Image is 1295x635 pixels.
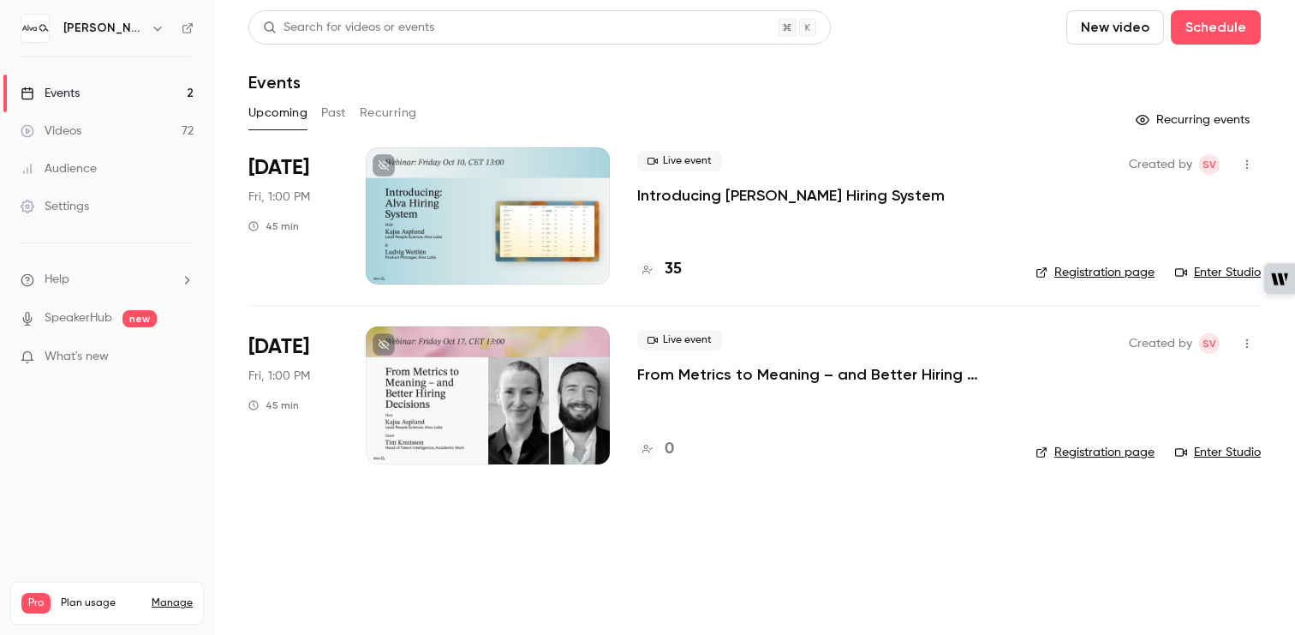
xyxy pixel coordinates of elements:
[61,596,141,610] span: Plan usage
[1175,444,1261,461] a: Enter Studio
[321,99,346,127] button: Past
[1202,154,1216,175] span: SV
[665,438,674,461] h4: 0
[248,219,299,233] div: 45 min
[248,326,338,464] div: Oct 17 Fri, 1:00 PM (Europe/Stockholm)
[21,160,97,177] div: Audience
[1035,264,1155,281] a: Registration page
[248,147,338,285] div: Oct 10 Fri, 1:00 PM (Europe/Stockholm)
[1129,154,1192,175] span: Created by
[637,438,674,461] a: 0
[248,368,310,385] span: Fri, 1:00 PM
[1129,333,1192,354] span: Created by
[21,198,89,215] div: Settings
[637,330,722,350] span: Live event
[152,596,193,610] a: Manage
[1202,333,1216,354] span: SV
[637,185,945,206] a: Introducing [PERSON_NAME] Hiring System
[248,398,299,412] div: 45 min
[248,72,301,93] h1: Events
[1035,444,1155,461] a: Registration page
[21,123,81,140] div: Videos
[248,333,309,361] span: [DATE]
[248,154,309,182] span: [DATE]
[637,258,682,281] a: 35
[248,99,307,127] button: Upcoming
[1066,10,1164,45] button: New video
[173,350,194,365] iframe: Noticeable Trigger
[1199,333,1220,354] span: Sara Vinell
[21,85,80,102] div: Events
[21,593,51,614] span: Pro
[1199,154,1220,175] span: Sara Vinell
[1175,264,1261,281] a: Enter Studio
[637,364,1008,385] a: From Metrics to Meaning – and Better Hiring Decisions
[21,15,49,42] img: Alva Labs
[263,19,434,37] div: Search for videos or events
[360,99,417,127] button: Recurring
[21,271,194,289] li: help-dropdown-opener
[122,310,157,327] span: new
[665,258,682,281] h4: 35
[1171,10,1261,45] button: Schedule
[63,20,144,37] h6: [PERSON_NAME] Labs
[45,271,69,289] span: Help
[45,348,109,366] span: What's new
[45,309,112,327] a: SpeakerHub
[637,151,722,171] span: Live event
[1128,106,1261,134] button: Recurring events
[248,189,310,206] span: Fri, 1:00 PM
